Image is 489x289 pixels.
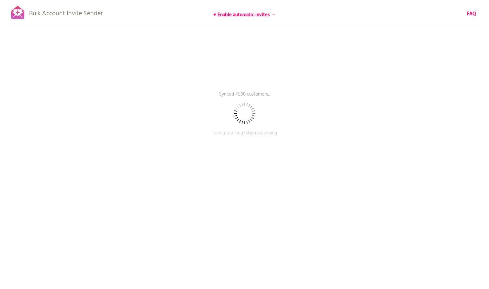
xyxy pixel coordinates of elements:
[467,10,476,17] a: FAQ
[29,4,103,20] p: Bulk Account Invite Sender
[148,130,342,146] p: Taking too long?
[245,129,277,137] span: Skip rescanning
[467,10,476,18] b: FAQ
[148,91,342,107] p: Synced 4500 customers...
[213,11,276,19] b: ♥ Enable automatic invites →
